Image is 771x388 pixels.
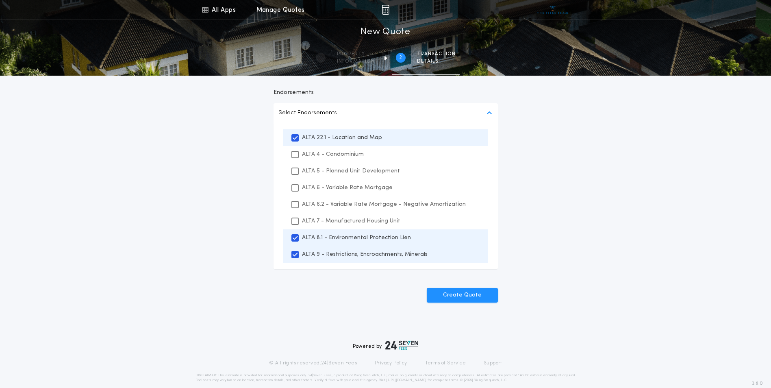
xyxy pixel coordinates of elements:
[337,51,375,57] span: Property
[427,288,498,303] button: Create Quote
[425,360,466,366] a: Terms of Service
[302,200,466,209] p: ALTA 6.2 - Variable Rate Mortgage - Negative Amortization
[386,379,426,382] a: [URL][DOMAIN_NAME]
[302,250,428,259] p: ALTA 9 - Restrictions, Encroachments, Minerals
[274,103,498,123] button: Select Endorsements
[302,183,393,192] p: ALTA 6 - Variable Rate Mortgage
[302,233,411,242] p: ALTA 8.1 - Environmental Protection Lien
[274,123,498,269] ul: Select Endorsements
[382,5,389,15] img: img
[752,380,763,387] span: 3.8.0
[484,360,502,366] a: Support
[302,133,382,142] p: ALTA 22.1 - Location and Map
[195,373,576,383] p: DISCLAIMER: This estimate is provided for informational purposes only. 24|Seven Fees, a product o...
[353,340,419,350] div: Powered by
[269,360,357,366] p: © All rights reserved. 24|Seven Fees
[278,108,337,118] p: Select Endorsements
[302,217,400,225] p: ALTA 7 - Manufactured Housing Unit
[417,58,456,65] span: details
[537,6,568,14] img: vs-icon
[274,89,498,97] p: Endorsements
[361,26,410,39] h1: New Quote
[399,54,402,61] h2: 2
[302,167,400,175] p: ALTA 5 - Planned Unit Development
[375,360,407,366] a: Privacy Policy
[417,51,456,57] span: Transaction
[302,150,364,159] p: ALTA 4 - Condominium
[385,340,419,350] img: logo
[337,58,375,65] span: information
